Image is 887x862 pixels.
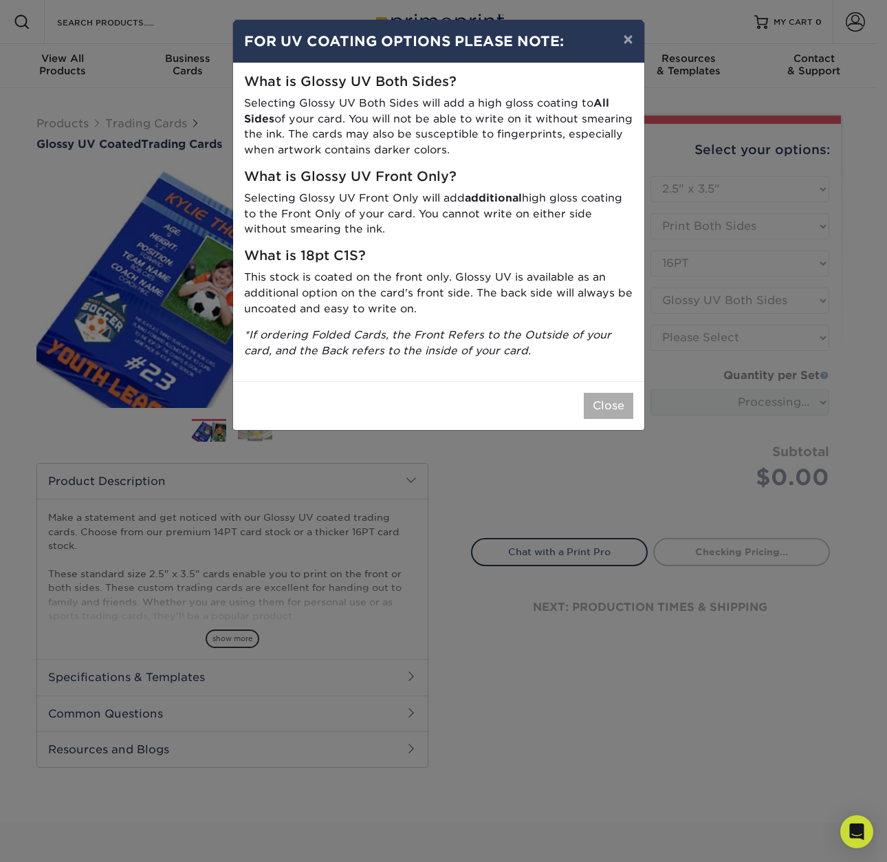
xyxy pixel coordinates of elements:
[840,815,873,848] div: Open Intercom Messenger
[244,96,609,125] strong: All Sides
[612,20,644,58] button: ×
[244,31,633,52] h4: FOR UV COATING OPTIONS PLEASE NOTE:
[244,328,611,357] i: *If ordering Folded Cards, the Front Refers to the Outside of your card, and the Back refers to t...
[244,74,633,90] h5: What is Glossy UV Both Sides?
[244,96,633,158] p: Selecting Glossy UV Both Sides will add a high gloss coating to of your card. You will not be abl...
[244,270,633,316] p: This stock is coated on the front only. Glossy UV is available as an additional option on the car...
[465,191,522,204] strong: additional
[244,169,633,185] h5: What is Glossy UV Front Only?
[244,248,633,264] h5: What is 18pt C1S?
[244,191,633,237] p: Selecting Glossy UV Front Only will add high gloss coating to the Front Only of your card. You ca...
[584,393,633,419] button: Close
